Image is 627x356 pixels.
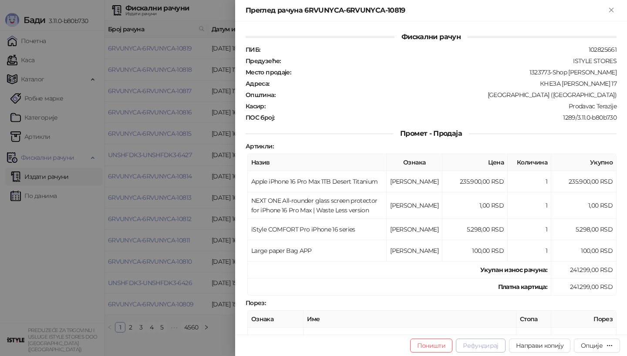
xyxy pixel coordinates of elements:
td: iStyle COMFORT Pro iPhone 16 series [248,219,387,240]
button: Направи копију [509,339,570,353]
th: Име [303,311,516,328]
td: [PERSON_NAME] [387,171,442,192]
th: Количина [508,154,551,171]
div: Опције [581,342,603,349]
td: 1 [508,192,551,219]
th: Цена [442,154,508,171]
td: NEXT ONE All-rounder glass screen protector for iPhone 16 Pro Max | Waste Less version [248,192,387,219]
td: [PERSON_NAME] [387,219,442,240]
td: Large paper Bag APP [248,240,387,262]
td: 1 [508,171,551,192]
td: 235.900,00 RSD [551,171,617,192]
button: Опције [574,339,620,353]
td: 1,00 RSD [551,192,617,219]
strong: Укупан износ рачуна : [480,266,547,274]
td: 1 [508,219,551,240]
th: Порез [551,311,617,328]
strong: Предузеће : [246,57,281,65]
th: Ознака [248,311,303,328]
td: 100,00 RSD [551,240,617,262]
td: 1 [508,240,551,262]
td: О-ПДВ [303,328,516,349]
div: 1323773-Shop [PERSON_NAME] [292,68,617,76]
strong: Адреса : [246,80,270,87]
td: 235.900,00 RSD [442,171,508,192]
div: 1289/3.11.0-b80b730 [275,114,617,121]
td: 1,00 RSD [442,192,508,219]
button: Поништи [410,339,453,353]
span: Направи копију [516,342,563,349]
th: Стопа [516,311,551,328]
div: [GEOGRAPHIC_DATA] ([GEOGRAPHIC_DATA]) [276,91,617,99]
th: Ознака [387,154,442,171]
div: КНЕЗА [PERSON_NAME] 17 [270,80,617,87]
strong: Место продаје : [246,68,291,76]
button: Рефундирај [456,339,506,353]
span: Промет - Продаја [393,129,469,138]
td: 100,00 RSD [442,240,508,262]
strong: Артикли : [246,142,273,150]
td: 241.299,00 RSD [551,262,617,279]
td: 241.299,00 RSD [551,279,617,296]
strong: ПОС број : [246,114,274,121]
td: Apple iPhone 16 Pro Max 1TB Desert Titanium [248,171,387,192]
strong: Платна картица : [498,283,547,291]
div: 102825661 [261,46,617,54]
strong: ПИБ : [246,46,260,54]
strong: Општина : [246,91,275,99]
strong: Порез : [246,299,266,307]
span: Фискални рачун [394,33,468,41]
td: 20,00% [516,328,551,349]
td: 40.216,50 RSD [551,328,617,349]
th: Назив [248,154,387,171]
div: Преглед рачуна 6RVUNYCA-6RVUNYCA-10819 [246,5,606,16]
strong: Касир : [246,102,265,110]
td: [PERSON_NAME] [387,192,442,219]
td: [PERSON_NAME] [387,240,442,262]
div: ISTYLE STORES [282,57,617,65]
td: 5.298,00 RSD [551,219,617,240]
div: Prodavac Terazije [266,102,617,110]
td: 5.298,00 RSD [442,219,508,240]
td: [PERSON_NAME] [248,328,303,349]
th: Укупно [551,154,617,171]
button: Close [606,5,617,16]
